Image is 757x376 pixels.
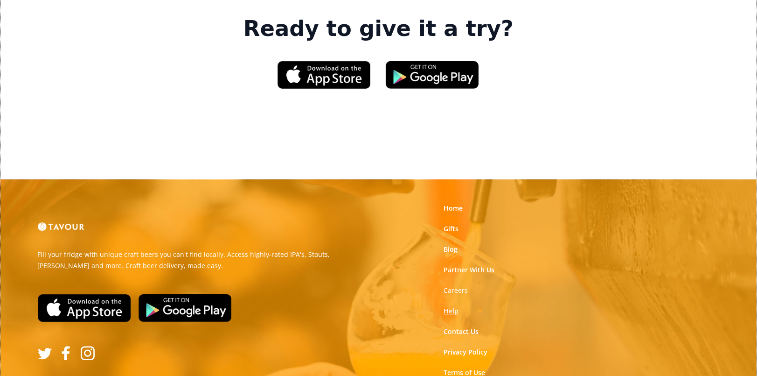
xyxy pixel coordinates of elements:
[444,348,487,357] a: Privacy Policy
[38,249,372,271] p: Fill your fridge with unique craft beers you can't find locally. Access highly-rated IPA's, Stout...
[444,286,468,295] a: Careers
[444,224,458,234] a: Gifts
[444,286,468,295] strong: Careers
[444,245,458,254] a: Blog
[444,306,458,316] a: Help
[444,327,479,336] a: Contact Us
[444,265,494,275] a: Partner With Us
[243,16,514,42] strong: Ready to give it a try?
[444,204,463,213] a: Home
